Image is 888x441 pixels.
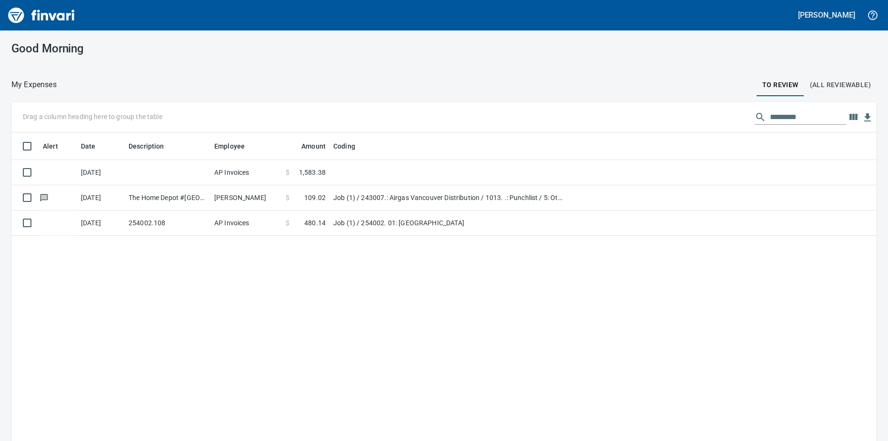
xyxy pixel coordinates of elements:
span: 1,583.38 [299,168,326,177]
td: Job (1) / 254002. 01: [GEOGRAPHIC_DATA] [329,210,568,236]
h5: [PERSON_NAME] [798,10,855,20]
span: Employee [214,140,257,152]
td: AP Invoices [210,160,282,185]
span: Date [81,140,96,152]
p: Drag a column heading here to group the table [23,112,162,121]
td: [DATE] [77,160,125,185]
span: To Review [762,79,798,91]
span: $ [286,193,289,202]
span: Amount [289,140,326,152]
span: Amount [301,140,326,152]
span: $ [286,168,289,177]
td: 254002.108 [125,210,210,236]
p: My Expenses [11,79,57,90]
span: 480.14 [304,218,326,228]
span: Coding [333,140,355,152]
span: $ [286,218,289,228]
td: [PERSON_NAME] [210,185,282,210]
span: (All Reviewable) [810,79,871,91]
td: [DATE] [77,185,125,210]
img: Finvari [6,4,77,27]
button: Download Table [860,110,875,125]
button: Choose columns to display [846,110,860,124]
td: [DATE] [77,210,125,236]
button: [PERSON_NAME] [796,8,858,22]
span: Date [81,140,108,152]
td: The Home Depot #[GEOGRAPHIC_DATA] [125,185,210,210]
span: Employee [214,140,245,152]
span: 109.02 [304,193,326,202]
span: Alert [43,140,58,152]
span: Description [129,140,177,152]
span: Has messages [39,194,49,200]
td: AP Invoices [210,210,282,236]
span: Coding [333,140,368,152]
td: Job (1) / 243007.: Airgas Vancouver Distribution / 1013. .: Punchlist / 5: Other [329,185,568,210]
h3: Good Morning [11,42,285,55]
span: Alert [43,140,70,152]
span: Description [129,140,164,152]
nav: breadcrumb [11,79,57,90]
